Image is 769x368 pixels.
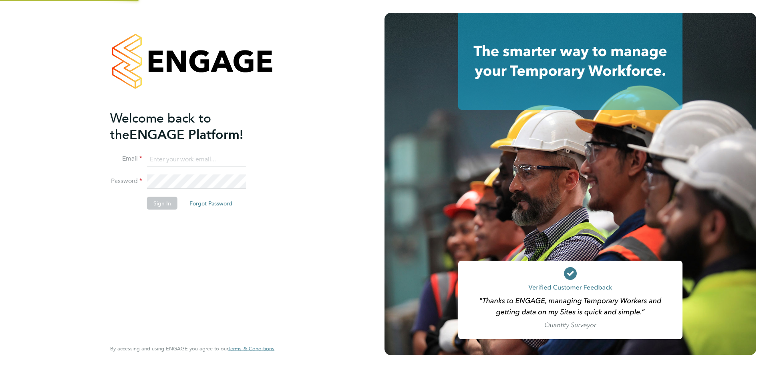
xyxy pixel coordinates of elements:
input: Enter your work email... [147,152,246,167]
label: Password [110,177,142,185]
label: Email [110,155,142,163]
h2: ENGAGE Platform! [110,110,266,143]
a: Terms & Conditions [228,346,274,352]
span: Welcome back to the [110,110,211,142]
button: Sign In [147,197,177,210]
span: By accessing and using ENGAGE you agree to our [110,345,274,352]
span: Terms & Conditions [228,345,274,352]
button: Forgot Password [183,197,239,210]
